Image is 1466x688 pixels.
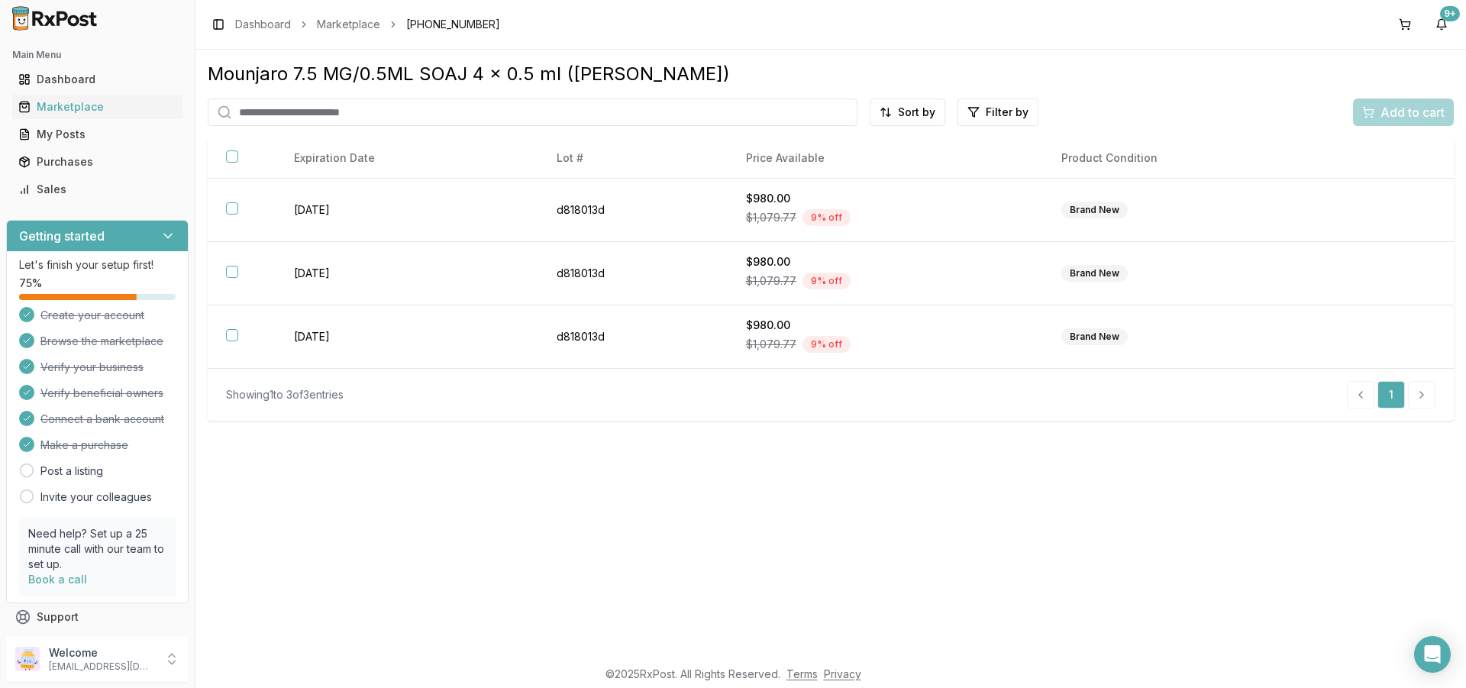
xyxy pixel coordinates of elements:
div: Showing 1 to 3 of 3 entries [226,387,344,402]
a: 1 [1377,381,1405,409]
a: Book a call [28,573,87,586]
span: Create your account [40,308,144,323]
button: Sales [6,177,189,202]
img: RxPost Logo [6,6,104,31]
div: $980.00 [746,254,1025,270]
a: Invite your colleagues [40,489,152,505]
a: Dashboard [12,66,182,93]
div: Sales [18,182,176,197]
span: $1,079.77 [746,337,796,352]
p: Need help? Set up a 25 minute call with our team to set up. [28,526,166,572]
td: [DATE] [276,305,538,369]
div: Brand New [1061,328,1128,345]
div: My Posts [18,127,176,142]
a: Privacy [824,667,861,680]
button: 9+ [1429,12,1454,37]
div: $980.00 [746,318,1025,333]
div: $980.00 [746,191,1025,206]
td: d818013d [538,179,728,242]
a: Marketplace [317,17,380,32]
button: Sort by [870,99,945,126]
nav: breadcrumb [235,17,500,32]
button: Dashboard [6,67,189,92]
td: [DATE] [276,242,538,305]
img: User avatar [15,647,40,671]
span: Verify beneficial owners [40,386,163,401]
div: 9+ [1440,6,1460,21]
a: Purchases [12,148,182,176]
span: Make a purchase [40,438,128,453]
span: [PHONE_NUMBER] [406,17,500,32]
button: Filter by [957,99,1038,126]
div: Brand New [1061,265,1128,282]
a: My Posts [12,121,182,148]
td: d818013d [538,305,728,369]
nav: pagination [1347,381,1435,409]
div: 9 % off [802,273,851,289]
div: 9 % off [802,209,851,226]
th: Product Condition [1043,138,1339,179]
a: Dashboard [235,17,291,32]
th: Price Available [728,138,1043,179]
span: 75 % [19,276,42,291]
a: Post a listing [40,464,103,479]
p: Let's finish your setup first! [19,257,176,273]
h2: Main Menu [12,49,182,61]
td: d818013d [538,242,728,305]
div: Open Intercom Messenger [1414,636,1451,673]
span: Filter by [986,105,1028,120]
a: Terms [786,667,818,680]
span: $1,079.77 [746,273,796,289]
th: Expiration Date [276,138,538,179]
div: Purchases [18,154,176,170]
div: Mounjaro 7.5 MG/0.5ML SOAJ 4 x 0.5 ml ([PERSON_NAME]) [208,62,1454,86]
div: Dashboard [18,72,176,87]
span: $1,079.77 [746,210,796,225]
div: Brand New [1061,202,1128,218]
button: Marketplace [6,95,189,119]
span: Verify your business [40,360,144,375]
button: Purchases [6,150,189,174]
p: Welcome [49,645,155,661]
div: Marketplace [18,99,176,115]
a: Marketplace [12,93,182,121]
p: [EMAIL_ADDRESS][DOMAIN_NAME] [49,661,155,673]
button: Support [6,603,189,631]
div: 9 % off [802,336,851,353]
td: [DATE] [276,179,538,242]
a: Sales [12,176,182,203]
span: Connect a bank account [40,412,164,427]
span: Browse the marketplace [40,334,163,349]
h3: Getting started [19,227,105,245]
button: My Posts [6,122,189,147]
th: Lot # [538,138,728,179]
span: Sort by [898,105,935,120]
